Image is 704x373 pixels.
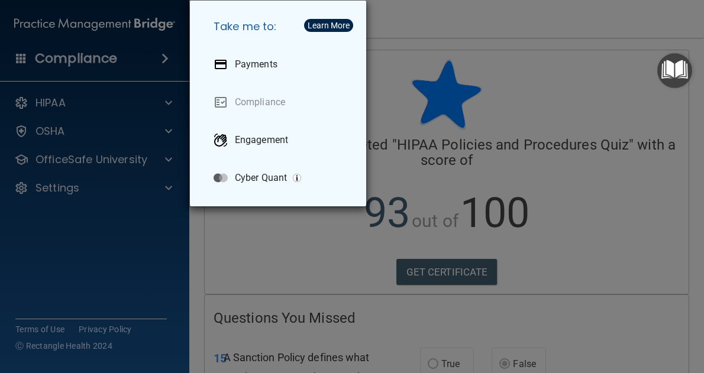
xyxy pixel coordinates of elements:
h5: Take me to: [204,10,357,43]
p: Engagement [235,134,288,146]
a: Cyber Quant [204,161,357,194]
button: Open Resource Center [657,53,692,88]
a: Compliance [204,86,357,119]
a: Payments [204,48,357,81]
p: Cyber Quant [235,172,287,184]
a: Engagement [204,124,357,157]
div: Learn More [308,21,350,30]
p: Payments [235,59,277,70]
button: Learn More [304,19,353,32]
